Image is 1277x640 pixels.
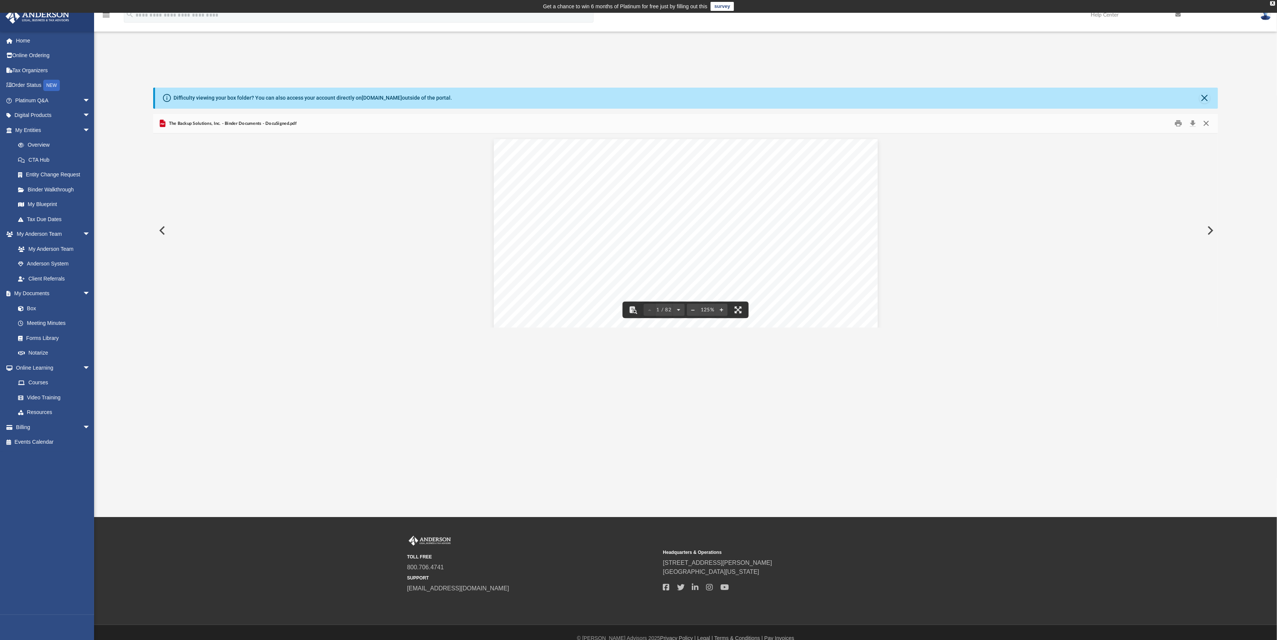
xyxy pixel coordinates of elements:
span: to [825,323,830,329]
a: [EMAIL_ADDRESS][DOMAIN_NAME] [407,585,509,591]
a: 800.706.4741 [407,564,444,570]
a: Binder Walkthrough [11,182,102,197]
a: Resources [11,405,98,420]
a: Overview [11,138,102,153]
a: Box [11,301,94,316]
a: Tax Due Dates [11,212,102,227]
a: Forms Library [11,331,94,346]
a: Entity Change Request [11,167,102,182]
button: Enter fullscreen [730,302,746,318]
span: [PERSON_NAME] [548,257,604,265]
i: search [126,10,134,18]
span: [PERSON_NAME] [564,309,620,317]
div: Difficulty viewing your box folder? You can also access your account directly on outside of the p... [174,94,452,102]
span: for [738,323,746,329]
a: Tax Organizers [5,63,102,78]
img: Anderson Advisors Platinum Portal [3,9,72,24]
a: My Documentsarrow_drop_down [5,286,98,301]
span: arrow_drop_down [83,123,98,138]
span: arrow_drop_down [83,227,98,242]
a: survey [711,2,734,11]
div: File preview [153,133,1218,328]
i: menu [102,11,111,20]
a: Billingarrow_drop_down [5,420,102,435]
span: 1 / 82 [656,308,673,312]
span: The Backup Solutions, Inc. [583,292,665,299]
button: Close [1199,118,1213,129]
button: Print [1171,118,1186,129]
button: 1 / 82 [656,302,673,318]
a: My Anderson Teamarrow_drop_down [5,227,98,242]
span: corporation documents [673,323,736,329]
span: 33145 [594,275,612,282]
span: arrow_drop_down [83,93,98,108]
a: Platinum Q&Aarrow_drop_down [5,93,102,108]
a: [DOMAIN_NAME] [362,95,402,101]
a: Online Ordering [5,48,102,63]
button: Next File [1201,220,1218,241]
img: Anderson Advisors Platinum Portal [407,536,452,546]
div: Get a chance to win 6 months of Platinum for free just by filling out this [543,2,708,11]
a: Client Referrals [11,271,98,286]
button: Zoom in [715,302,728,318]
button: Previous File [153,220,170,241]
span: [US_STATE] [570,275,610,282]
a: Notarize [11,346,98,361]
a: My Entitiesarrow_drop_down [5,123,102,138]
a: Online Learningarrow_drop_down [5,360,98,375]
a: Digital Productsarrow_drop_down [5,108,102,123]
span: Dear [548,309,563,317]
a: CTA Hub [11,152,102,167]
span: The Backup Solutions, Inc. - Binder Documents - DocuSigned.pdf [167,120,297,127]
a: Order StatusNEW [5,78,102,93]
span: arrow_drop_down [83,286,98,302]
span: arrow_drop_down [83,420,98,435]
a: My Blueprint [11,197,98,212]
button: Close [1199,93,1210,103]
a: Events Calendar [5,435,102,450]
div: Preview [153,114,1218,328]
a: Courses [11,375,98,390]
span: Re: [571,292,581,299]
span: [GEOGRAPHIC_DATA] [548,275,626,282]
a: [STREET_ADDRESS][PERSON_NAME] [663,560,772,566]
div: Current zoom level [699,308,715,312]
img: User Pic [1260,9,1271,20]
a: [GEOGRAPHIC_DATA][US_STATE] [663,569,760,575]
small: SUPPORT [407,575,658,581]
button: Download [1186,118,1199,129]
span: Docusign Envelope ID: 08A7BB33-ACBC-49D4-87CC-C59302081133 [504,146,661,151]
div: close [1270,1,1275,6]
a: Anderson System [11,256,98,271]
a: Home [5,33,102,48]
div: NEW [43,80,60,91]
span: Enclosed in this portfolio, you will find your [548,323,671,329]
small: TOLL FREE [407,554,658,560]
span: arrow_drop_down [83,360,98,376]
button: Zoom out [687,302,699,318]
a: Video Training [11,390,94,405]
button: Next page [673,302,685,318]
a: My Anderson Team [11,241,94,256]
a: menu [102,14,111,20]
div: Document Viewer [153,133,1218,328]
button: Toggle findbar [625,302,641,318]
span: The Backup Solutions, Inc. [748,323,823,329]
span: arrow_drop_down [83,108,98,123]
a: Meeting Minutes [11,316,98,331]
span: [STREET_ADDRESS] [548,266,615,273]
small: Headquarters & Operations [663,549,914,556]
